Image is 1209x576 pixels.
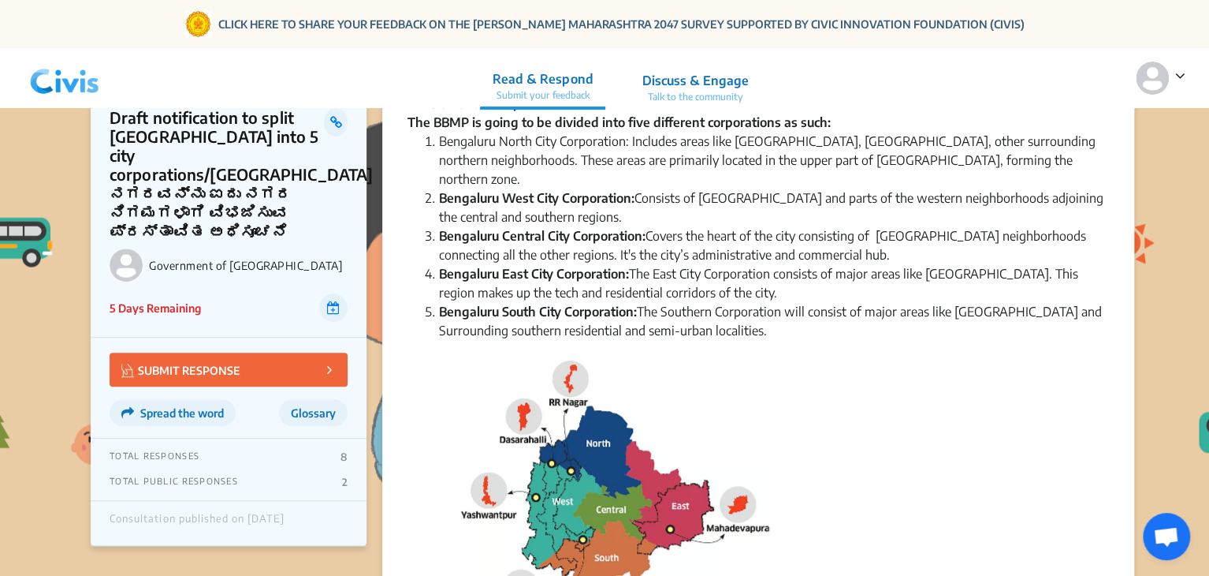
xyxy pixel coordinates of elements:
img: person-default.svg [1136,62,1169,95]
img: Gom Logo [184,10,212,38]
strong: Bengaluru Central City Corporation: [439,228,645,244]
p: Talk to the community [642,90,748,104]
button: SUBMIT RESPONSE [110,353,348,387]
li: The East City Corporation consists of major areas like [GEOGRAPHIC_DATA]. This region makes up th... [439,264,1109,302]
li: Consists of [GEOGRAPHIC_DATA] and parts of the western neighborhoods adjoining the central and so... [439,189,1109,226]
strong: Bengaluru East City Corporation: [439,266,629,282]
p: Discuss & Engage [642,71,748,90]
p: 8 [340,451,348,463]
p: Submit your feedback [493,88,593,103]
span: Glossary [291,406,336,420]
img: Vector.jpg [121,364,134,377]
li: Bengaluru North City Corporation: Includes areas like [GEOGRAPHIC_DATA], [GEOGRAPHIC_DATA], other... [439,132,1109,189]
li: Covers the heart of the city consisting of [GEOGRAPHIC_DATA] neighborhoods connecting all the oth... [439,226,1109,264]
p: Read & Respond [493,69,593,88]
img: Government of Karnataka logo [110,249,143,282]
img: navlogo.png [24,54,106,102]
button: Spread the word [110,399,236,426]
p: 2 [342,476,348,488]
p: 5 Days Remaining [110,300,201,316]
a: Open chat [1143,513,1190,560]
a: CLICK HERE TO SHARE YOUR FEEDBACK ON THE [PERSON_NAME] MAHARASHTRA 2047 SURVEY SUPPORTED BY CIVIC... [218,16,1025,32]
p: Government of [GEOGRAPHIC_DATA] [149,259,348,272]
p: TOTAL PUBLIC RESPONSES [110,476,238,488]
strong: Bengaluru South City Corporation: [439,304,637,320]
p: Draft notification to split [GEOGRAPHIC_DATA] into 5 city corporations/[GEOGRAPHIC_DATA] ನಗರವನ್ನು... [110,108,324,241]
p: TOTAL RESPONSES [110,451,199,463]
div: Consultation published on [DATE] [110,513,285,533]
strong: Bengaluru West City Corporation: [439,190,634,206]
button: Glossary [279,399,348,426]
p: SUBMIT RESPONSE [121,361,240,379]
span: Spread the word [140,406,224,420]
